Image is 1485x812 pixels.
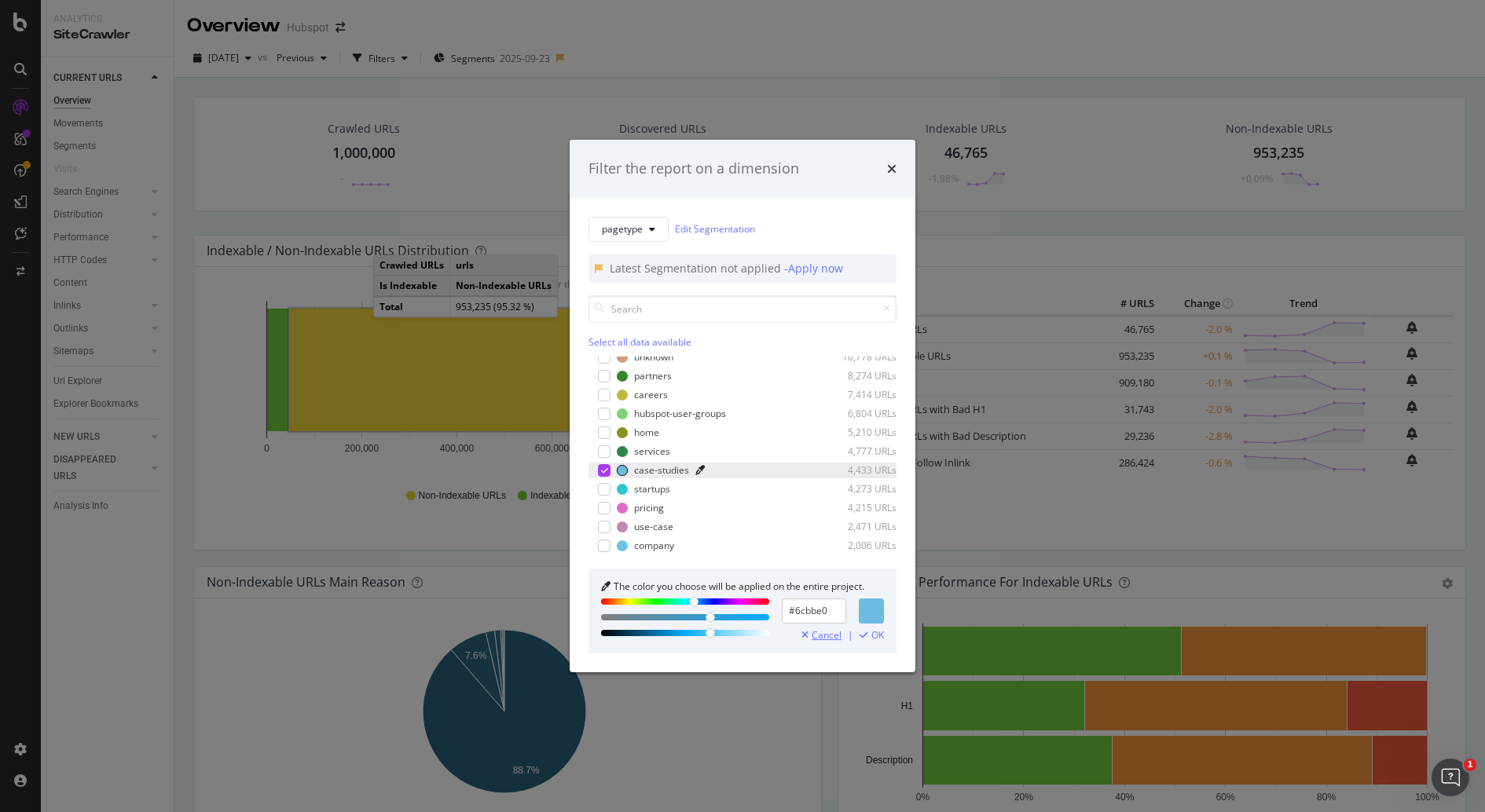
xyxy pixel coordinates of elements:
div: careers [634,388,668,401]
iframe: Intercom live chat [1432,759,1469,796]
div: services [634,444,670,458]
div: 4,273 URLs [819,482,896,496]
div: - Apply now [784,261,843,276]
input: Search [588,295,896,323]
div: modal [570,140,915,672]
div: 4,777 URLs [819,444,896,458]
span: Cancel [812,630,841,641]
div: home [634,426,659,439]
div: 4,433 URLs [819,463,896,477]
div: partners [634,369,672,382]
div: Select all data available [588,335,896,349]
div: 8,274 URLs [819,369,896,382]
div: company [634,539,674,552]
div: 4,215 URLs [819,501,896,514]
div: 6,804 URLs [819,407,896,420]
div: unknown [634,350,673,364]
div: 2,006 URLs [819,539,896,552]
div: 2,471 URLs [819,520,896,533]
span: OK [871,630,884,641]
div: 7,414 URLs [819,388,896,401]
div: pricing [634,501,664,514]
div: The color you choose will be applied on the entire project. [614,581,864,592]
a: Edit Segmentation [675,221,755,237]
div: 16,778 URLs [819,350,896,364]
span: pagetype [602,222,643,236]
div: Filter the report on a dimension [588,159,799,179]
div: startups [634,482,670,496]
div: | [848,630,853,641]
div: times [887,159,896,179]
div: 5,210 URLs [819,426,896,439]
div: use-case [634,520,673,533]
div: Latest Segmentation not applied [610,261,784,276]
div: case-studies [634,463,689,477]
div: hubspot-user-groups [634,407,726,420]
span: 1 [1464,759,1476,771]
button: pagetype [588,217,669,242]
